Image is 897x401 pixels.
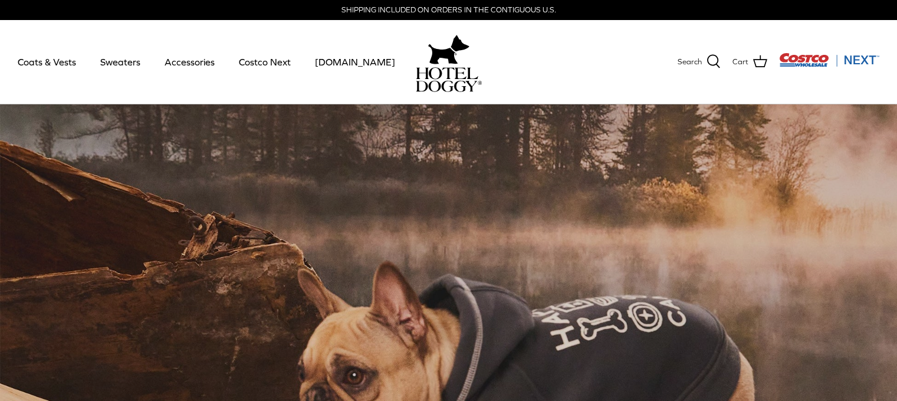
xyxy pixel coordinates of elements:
[732,56,748,68] span: Cart
[228,42,301,82] a: Costco Next
[779,52,879,67] img: Costco Next
[416,32,482,92] a: hoteldoggy.com hoteldoggycom
[7,42,87,82] a: Coats & Vests
[678,54,721,70] a: Search
[304,42,406,82] a: [DOMAIN_NAME]
[428,32,469,67] img: hoteldoggy.com
[90,42,151,82] a: Sweaters
[678,56,702,68] span: Search
[732,54,767,70] a: Cart
[154,42,225,82] a: Accessories
[779,60,879,69] a: Visit Costco Next
[416,67,482,92] img: hoteldoggycom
